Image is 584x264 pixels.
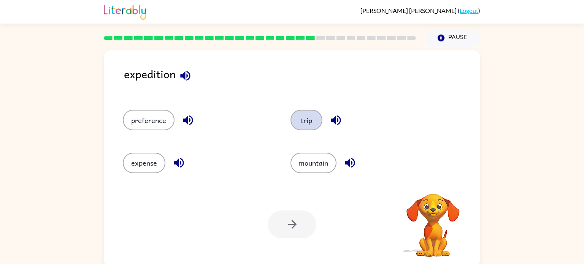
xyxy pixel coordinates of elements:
[290,110,322,130] button: trip
[123,153,165,173] button: expense
[360,7,480,14] div: ( )
[460,7,478,14] a: Logout
[425,29,480,47] button: Pause
[104,3,146,20] img: Literably
[360,7,458,14] span: [PERSON_NAME] [PERSON_NAME]
[290,153,336,173] button: mountain
[123,110,175,130] button: preference
[395,182,471,258] video: Your browser must support playing .mp4 files to use Literably. Please try using another browser.
[124,65,480,95] div: expedition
